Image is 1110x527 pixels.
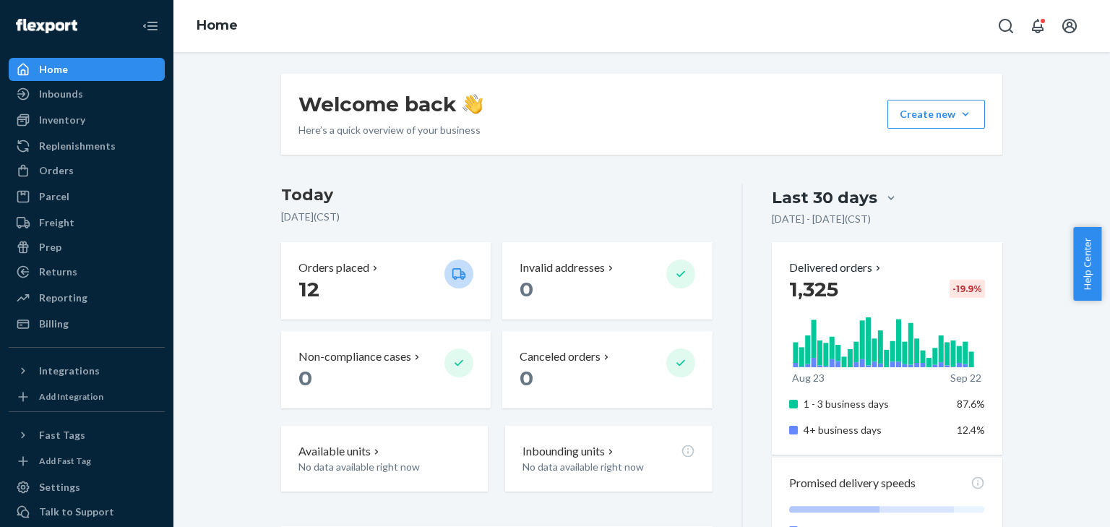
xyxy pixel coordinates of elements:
[792,371,825,385] p: Aug 23
[136,12,165,40] button: Close Navigation
[39,428,85,442] div: Fast Tags
[9,108,165,132] a: Inventory
[298,260,369,276] p: Orders placed
[39,240,61,254] div: Prep
[9,211,165,234] a: Freight
[39,189,69,204] div: Parcel
[298,366,312,390] span: 0
[520,260,605,276] p: Invalid addresses
[39,455,91,467] div: Add Fast Tag
[772,187,877,209] div: Last 30 days
[1018,484,1096,520] iframe: Opens a widget where you can chat to one of our agents
[9,134,165,158] a: Replenishments
[39,113,85,127] div: Inventory
[950,280,985,298] div: -19.9 %
[522,460,694,474] p: No data available right now
[281,426,488,492] button: Available unitsNo data available right now
[197,17,238,33] a: Home
[39,62,68,77] div: Home
[957,398,985,410] span: 87.6%
[9,185,165,208] a: Parcel
[9,58,165,81] a: Home
[39,139,116,153] div: Replenishments
[39,505,114,519] div: Talk to Support
[1055,12,1084,40] button: Open account menu
[39,163,74,178] div: Orders
[281,242,491,320] button: Orders placed 12
[9,159,165,182] a: Orders
[772,212,871,226] p: [DATE] - [DATE] ( CST )
[39,87,83,101] div: Inbounds
[520,348,601,365] p: Canceled orders
[185,5,249,47] ol: breadcrumbs
[505,426,712,492] button: Inbounding unitsNo data available right now
[789,475,916,492] p: Promised delivery speeds
[991,12,1020,40] button: Open Search Box
[39,480,80,494] div: Settings
[9,286,165,309] a: Reporting
[9,388,165,406] a: Add Integration
[520,366,533,390] span: 0
[39,291,87,305] div: Reporting
[1023,12,1052,40] button: Open notifications
[789,277,838,301] span: 1,325
[9,500,165,523] button: Talk to Support
[804,397,946,411] p: 1 - 3 business days
[39,390,103,403] div: Add Integration
[522,443,605,460] p: Inbounding units
[1073,227,1101,301] button: Help Center
[9,453,165,470] a: Add Fast Tag
[9,424,165,447] button: Fast Tags
[281,331,491,408] button: Non-compliance cases 0
[39,364,100,378] div: Integrations
[804,423,946,437] p: 4+ business days
[298,443,371,460] p: Available units
[298,348,411,365] p: Non-compliance cases
[9,82,165,106] a: Inbounds
[298,460,470,474] p: No data available right now
[298,277,319,301] span: 12
[9,236,165,259] a: Prep
[887,100,985,129] button: Create new
[298,91,483,117] h1: Welcome back
[502,242,712,320] button: Invalid addresses 0
[281,210,713,224] p: [DATE] ( CST )
[16,19,77,33] img: Flexport logo
[281,184,713,207] h3: Today
[520,277,533,301] span: 0
[9,359,165,382] button: Integrations
[39,265,77,279] div: Returns
[9,260,165,283] a: Returns
[957,424,985,436] span: 12.4%
[502,331,712,408] button: Canceled orders 0
[9,312,165,335] a: Billing
[950,371,981,385] p: Sep 22
[298,123,483,137] p: Here’s a quick overview of your business
[9,476,165,499] a: Settings
[39,317,69,331] div: Billing
[789,260,884,276] button: Delivered orders
[39,215,74,230] div: Freight
[462,94,483,114] img: hand-wave emoji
